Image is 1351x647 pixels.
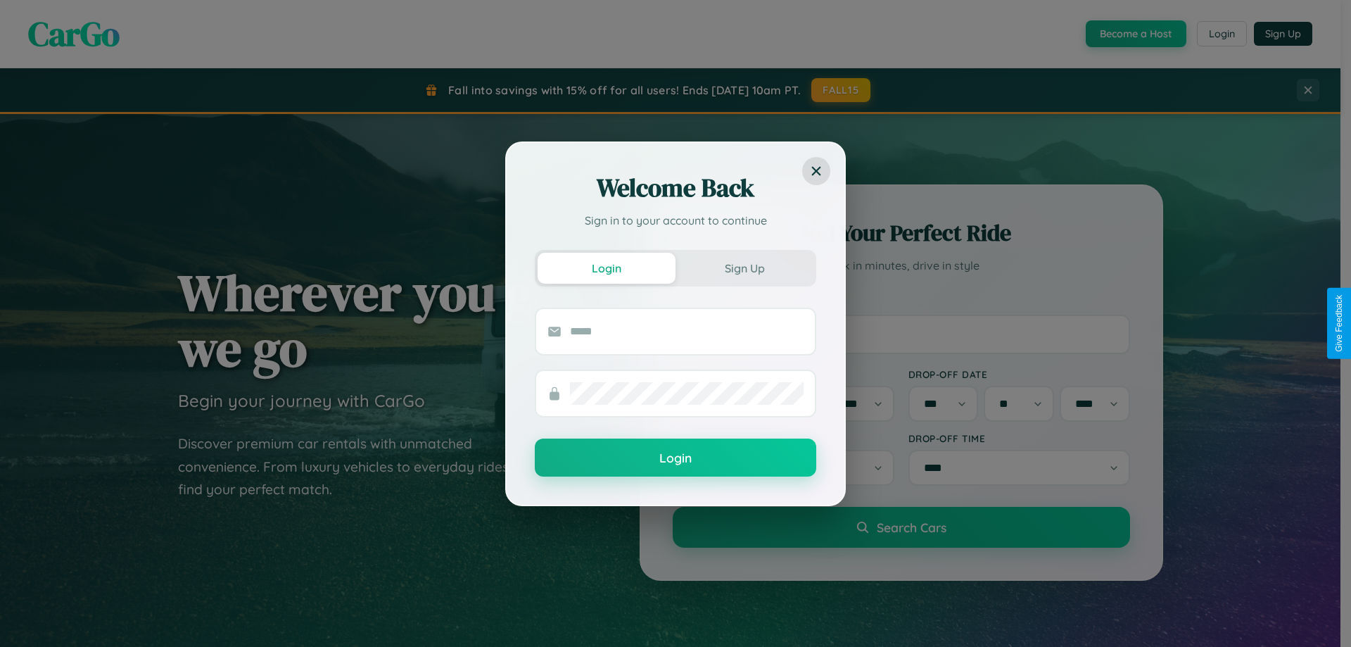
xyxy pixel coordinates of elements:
div: Give Feedback [1334,295,1344,352]
p: Sign in to your account to continue [535,212,816,229]
button: Login [535,439,816,477]
button: Sign Up [675,253,813,284]
h2: Welcome Back [535,171,816,205]
button: Login [538,253,675,284]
